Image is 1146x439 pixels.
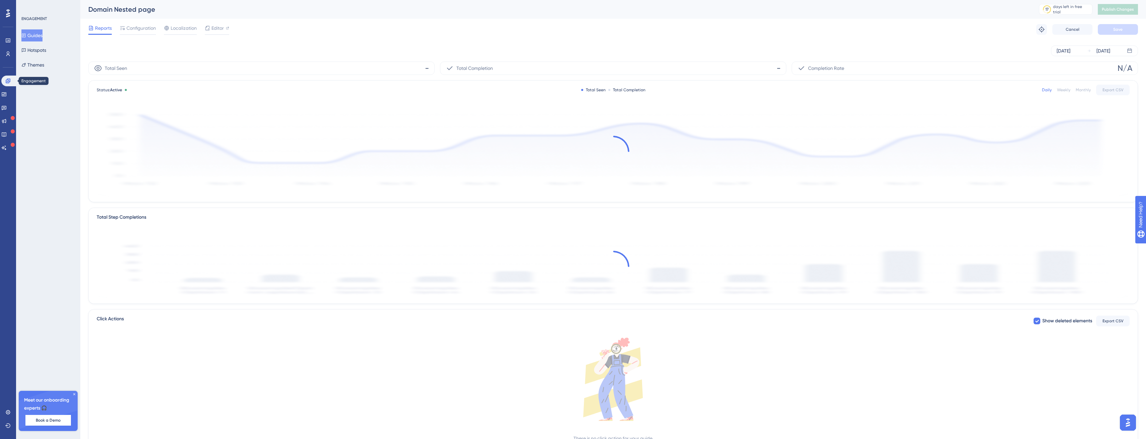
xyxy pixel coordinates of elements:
[25,415,71,426] button: Book a Demo
[1118,63,1132,74] span: N/A
[1118,413,1138,433] iframe: UserGuiding AI Assistant Launcher
[95,24,112,32] span: Reports
[21,59,44,71] button: Themes
[1076,87,1091,93] div: Monthly
[1098,4,1138,15] button: Publish Changes
[126,24,156,32] span: Configuration
[456,64,493,72] span: Total Completion
[171,24,197,32] span: Localization
[1096,47,1110,55] div: [DATE]
[1057,87,1070,93] div: Weekly
[1102,7,1134,12] span: Publish Changes
[21,16,47,21] div: ENGAGEMENT
[1103,318,1124,324] span: Export CSV
[211,24,224,32] span: Editor
[1066,27,1079,32] span: Cancel
[1113,27,1123,32] span: Save
[1053,4,1090,15] div: days left in free trial
[36,418,61,423] span: Book a Demo
[1052,24,1092,35] button: Cancel
[1042,87,1052,93] div: Daily
[425,63,429,74] span: -
[105,64,127,72] span: Total Seen
[1042,317,1092,325] span: Show deleted elements
[1098,24,1138,35] button: Save
[16,2,42,10] span: Need Help?
[1103,87,1124,93] span: Export CSV
[581,87,606,93] div: Total Seen
[1045,7,1049,12] div: 17
[1096,316,1130,326] button: Export CSV
[1096,85,1130,95] button: Export CSV
[21,29,42,41] button: Guides
[1057,47,1070,55] div: [DATE]
[97,315,124,327] span: Click Actions
[97,87,122,93] span: Status:
[24,396,72,412] span: Meet our onboarding experts 🎧
[808,64,844,72] span: Completion Rate
[97,213,146,221] div: Total Step Completions
[21,44,46,56] button: Hotspots
[88,5,1022,14] div: Domain Nested page
[608,87,645,93] div: Total Completion
[777,63,781,74] span: -
[110,88,122,92] span: Active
